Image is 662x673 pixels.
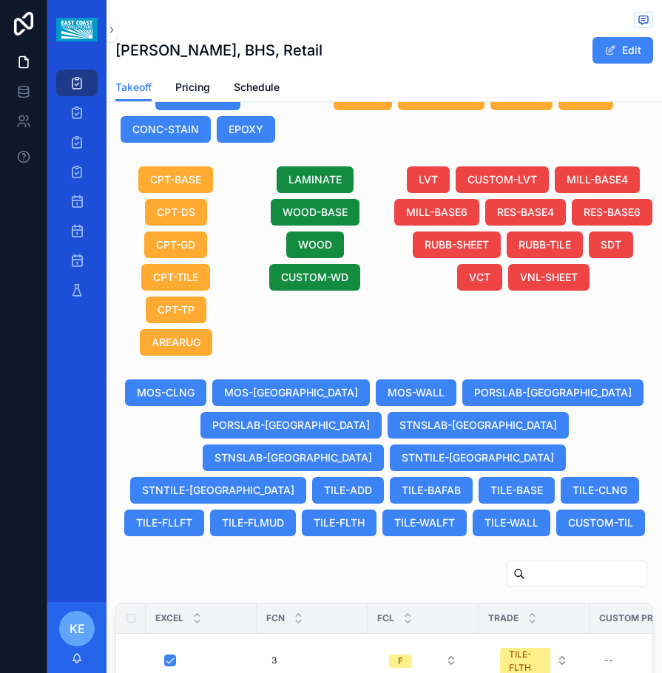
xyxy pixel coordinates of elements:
button: CPT-TILE [141,264,210,291]
button: RUBB-TILE [507,231,583,258]
div: F [398,655,403,668]
button: SDT [589,231,633,258]
button: TILE-FLTH [302,510,376,536]
button: EPOXY [217,116,275,143]
button: TILE-FLLFT [124,510,204,536]
span: VNL-SHEET [520,270,578,285]
span: TILE-ADD [324,483,372,498]
span: MOS-CLNG [137,385,195,400]
span: Excel [155,612,183,624]
span: KE [70,620,85,638]
button: CUSTOM-TIL [556,510,645,536]
button: CONC-STAIN [121,116,211,143]
span: CONC-STAIN [132,122,199,137]
span: RUBB-TILE [519,237,571,252]
span: TILE-WALL [484,515,538,530]
span: TILE-FLLFT [136,515,192,530]
span: WOOD-BASE [283,205,348,220]
span: MOS-WALL [388,385,445,400]
button: TILE-ADD [312,477,384,504]
button: RUBB-SHEET [413,231,501,258]
button: WOOD-BASE [271,199,359,226]
button: CPT-GD [144,231,207,258]
span: MILL-BASE6 [406,205,467,220]
button: MOS-CLNG [125,379,206,406]
span: Trade [488,612,519,624]
button: AREARUG [140,329,212,356]
button: RES-BASE4 [485,199,566,226]
button: LVT [407,166,450,193]
span: RUBB-SHEET [425,237,489,252]
span: EPOXY [229,122,263,137]
span: FCL [377,612,394,624]
button: STNTILE-[GEOGRAPHIC_DATA] [390,444,566,471]
span: PORSLAB-[GEOGRAPHIC_DATA] [474,385,632,400]
a: Takeoff [115,74,152,102]
button: CPT-TP [146,297,206,323]
button: Edit [592,37,653,64]
span: VCT [469,270,490,285]
button: MILL-BASE4 [555,166,640,193]
a: 3 [266,649,359,672]
span: AREARUG [152,335,200,350]
button: RES-BASE6 [572,199,652,226]
span: PORSLAB-[GEOGRAPHIC_DATA] [212,418,370,433]
button: PORSLAB-[GEOGRAPHIC_DATA] [200,412,382,439]
span: CPT-GD [156,237,195,252]
button: PORSLAB-[GEOGRAPHIC_DATA] [462,379,644,406]
span: LAMINATE [288,172,342,187]
button: STNSLAB-[GEOGRAPHIC_DATA] [203,444,384,471]
button: STNTILE-[GEOGRAPHIC_DATA] [130,477,306,504]
button: CPT-BASE [138,166,213,193]
span: STNSLAB-[GEOGRAPHIC_DATA] [399,418,557,433]
div: -- [604,655,613,666]
h1: [PERSON_NAME], BHS, Retail [115,40,322,61]
button: STNSLAB-[GEOGRAPHIC_DATA] [388,412,569,439]
span: WOOD [298,237,332,252]
button: VCT [457,264,502,291]
div: scrollable content [47,59,107,322]
span: LVT [419,172,438,187]
span: STNTILE-[GEOGRAPHIC_DATA] [402,450,554,465]
span: CUSTOM-WD [281,270,348,285]
button: TILE-BASE [479,477,555,504]
span: MOS-[GEOGRAPHIC_DATA] [224,385,358,400]
span: TILE-FLMUD [222,515,284,530]
span: Takeoff [115,80,152,95]
span: TILE-BASE [490,483,543,498]
button: TILE-WALFT [382,510,467,536]
button: TILE-BAFAB [390,477,473,504]
span: STNTILE-[GEOGRAPHIC_DATA] [142,483,294,498]
span: Schedule [234,80,280,95]
span: CPT-BASE [150,172,201,187]
span: SDT [601,237,621,252]
span: STNSLAB-[GEOGRAPHIC_DATA] [215,450,372,465]
span: TILE-CLNG [573,483,627,498]
span: Pricing [175,80,210,95]
button: MOS-[GEOGRAPHIC_DATA] [212,379,370,406]
button: TILE-CLNG [561,477,639,504]
span: CPT-DS [157,205,195,220]
img: App logo [56,18,97,41]
button: TILE-WALL [473,510,550,536]
button: MOS-WALL [376,379,456,406]
button: LAMINATE [277,166,354,193]
span: RES-BASE6 [584,205,641,220]
button: WOOD [286,231,344,258]
span: MILL-BASE4 [567,172,628,187]
span: TILE-FLTH [314,515,365,530]
span: CUSTOM-LVT [467,172,537,187]
span: FCN [266,612,285,624]
button: CPT-DS [145,199,207,226]
a: Schedule [234,74,280,104]
span: TILE-WALFT [394,515,455,530]
a: Pricing [175,74,210,104]
button: VNL-SHEET [508,264,590,291]
button: CUSTOM-WD [269,264,360,291]
span: CPT-TP [158,302,195,317]
span: TILE-BAFAB [402,483,461,498]
button: TILE-FLMUD [210,510,296,536]
button: CUSTOM-LVT [456,166,549,193]
span: RES-BASE4 [497,205,554,220]
span: CUSTOM-TIL [568,515,633,530]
